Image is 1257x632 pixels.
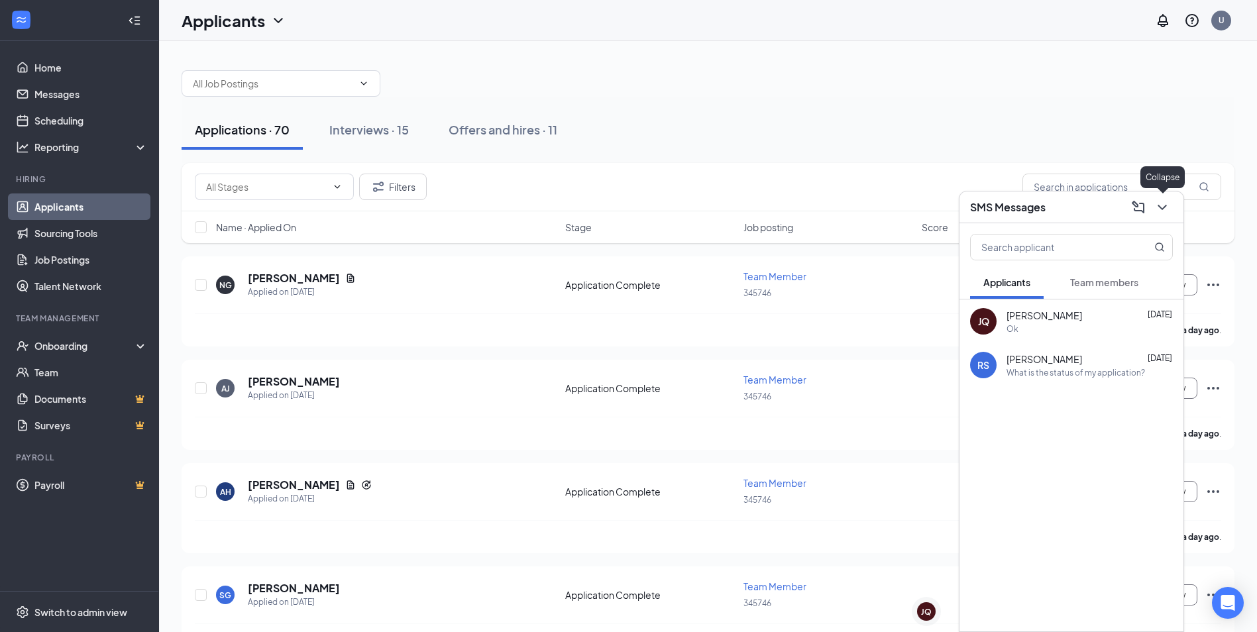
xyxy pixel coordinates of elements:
[361,480,372,490] svg: Reapply
[16,174,145,185] div: Hiring
[34,54,148,81] a: Home
[1154,199,1170,215] svg: ChevronDown
[206,180,327,194] input: All Stages
[1199,182,1209,192] svg: MagnifyingGlass
[34,339,137,352] div: Onboarding
[16,452,145,463] div: Payroll
[565,278,736,291] div: Application Complete
[34,472,148,498] a: PayrollCrown
[358,78,369,89] svg: ChevronDown
[16,339,29,352] svg: UserCheck
[1184,13,1200,28] svg: QuestionInfo
[743,392,771,401] span: 345746
[1007,323,1018,335] div: Ok
[221,383,230,394] div: AJ
[34,193,148,220] a: Applicants
[193,76,353,91] input: All Job Postings
[128,14,141,27] svg: Collapse
[345,480,356,490] svg: Document
[34,359,148,386] a: Team
[1130,199,1146,215] svg: ComposeMessage
[743,580,806,592] span: Team Member
[1148,309,1172,319] span: [DATE]
[743,221,793,234] span: Job posting
[34,386,148,412] a: DocumentsCrown
[248,374,340,389] h5: [PERSON_NAME]
[1007,367,1145,378] div: What is the status of my application?
[922,221,948,234] span: Score
[34,412,148,439] a: SurveysCrown
[1219,15,1225,26] div: U
[565,221,592,234] span: Stage
[978,315,989,328] div: JQ
[565,588,736,602] div: Application Complete
[1155,13,1171,28] svg: Notifications
[34,81,148,107] a: Messages
[971,235,1128,260] input: Search applicant
[34,606,127,619] div: Switch to admin view
[34,140,148,154] div: Reporting
[743,288,771,298] span: 345746
[195,121,290,138] div: Applications · 70
[359,174,427,200] button: Filter Filters
[34,220,148,246] a: Sourcing Tools
[743,374,806,386] span: Team Member
[16,313,145,324] div: Team Management
[370,179,386,195] svg: Filter
[1152,197,1173,218] button: ChevronDown
[970,200,1046,215] h3: SMS Messages
[1182,429,1219,439] b: a day ago
[34,107,148,134] a: Scheduling
[1022,174,1221,200] input: Search in applications
[329,121,409,138] div: Interviews · 15
[1148,353,1172,363] span: [DATE]
[220,486,231,498] div: AH
[977,358,989,372] div: RS
[1140,166,1185,188] div: Collapse
[1182,325,1219,335] b: a day ago
[248,581,340,596] h5: [PERSON_NAME]
[565,485,736,498] div: Application Complete
[248,389,340,402] div: Applied on [DATE]
[1212,587,1244,619] div: Open Intercom Messenger
[248,286,356,299] div: Applied on [DATE]
[34,246,148,273] a: Job Postings
[182,9,265,32] h1: Applicants
[270,13,286,28] svg: ChevronDown
[34,273,148,299] a: Talent Network
[743,598,771,608] span: 345746
[449,121,557,138] div: Offers and hires · 11
[16,140,29,154] svg: Analysis
[743,270,806,282] span: Team Member
[1007,309,1082,322] span: [PERSON_NAME]
[1154,242,1165,252] svg: MagnifyingGlass
[345,273,356,284] svg: Document
[565,382,736,395] div: Application Complete
[332,182,343,192] svg: ChevronDown
[248,271,340,286] h5: [PERSON_NAME]
[983,276,1030,288] span: Applicants
[921,606,932,617] div: JQ
[1205,277,1221,293] svg: Ellipses
[1205,484,1221,500] svg: Ellipses
[219,280,232,291] div: NG
[743,495,771,505] span: 345746
[15,13,28,26] svg: WorkstreamLogo
[1205,380,1221,396] svg: Ellipses
[1205,587,1221,603] svg: Ellipses
[16,606,29,619] svg: Settings
[1070,276,1138,288] span: Team members
[219,590,231,601] div: SG
[1182,532,1219,542] b: a day ago
[248,478,340,492] h5: [PERSON_NAME]
[1128,197,1149,218] button: ComposeMessage
[248,492,372,505] div: Applied on [DATE]
[216,221,296,234] span: Name · Applied On
[248,596,340,609] div: Applied on [DATE]
[1007,352,1082,366] span: [PERSON_NAME]
[743,477,806,489] span: Team Member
